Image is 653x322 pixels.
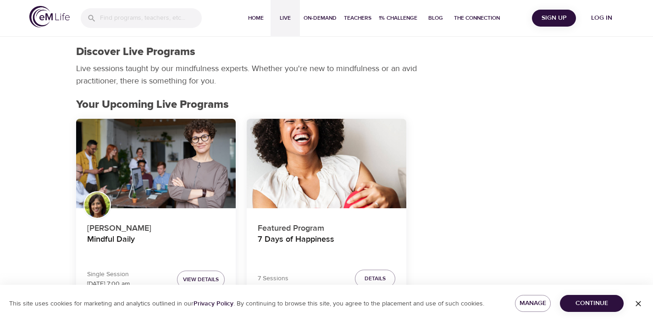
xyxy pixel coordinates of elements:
button: Log in [580,10,624,27]
p: Single Session [87,270,130,279]
p: 7 Sessions [258,274,288,283]
h1: Discover Live Programs [76,45,195,59]
img: logo [29,6,70,28]
h2: Your Upcoming Live Programs [76,98,577,111]
button: Continue [560,295,624,312]
span: View Details [183,275,219,284]
h4: 7 Days of Happiness [258,234,395,256]
button: 7 Days of Happiness [247,119,406,209]
p: [PERSON_NAME] [87,218,225,234]
input: Find programs, teachers, etc... [100,8,202,28]
a: Privacy Policy [194,300,233,308]
span: Continue [567,298,616,309]
span: Teachers [344,13,371,23]
span: Sign Up [536,12,572,24]
p: [DATE] 7:00 am [87,279,130,289]
span: Log in [583,12,620,24]
span: On-Demand [304,13,337,23]
button: Manage [515,295,551,312]
span: 1% Challenge [379,13,417,23]
span: Blog [425,13,447,23]
button: Sign Up [532,10,576,27]
p: Featured Program [258,218,395,234]
span: Live [274,13,296,23]
h4: Mindful Daily [87,234,225,256]
span: Manage [522,298,543,309]
span: Home [245,13,267,23]
button: Details [355,270,395,288]
span: Details [365,274,386,283]
button: View Details [177,271,225,289]
span: The Connection [454,13,500,23]
button: Mindful Daily [76,119,236,209]
p: Live sessions taught by our mindfulness experts. Whether you're new to mindfulness or an avid pra... [76,62,420,87]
